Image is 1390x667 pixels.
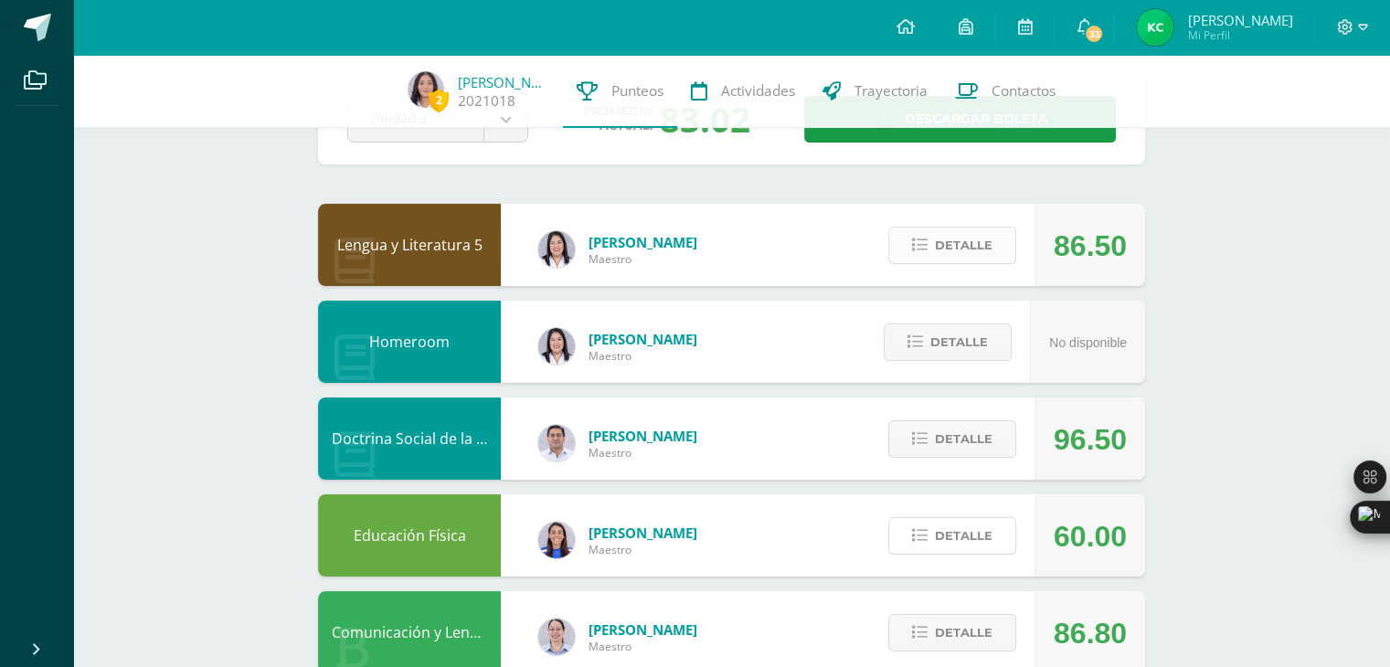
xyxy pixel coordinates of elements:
[538,522,575,558] img: 0eea5a6ff783132be5fd5ba128356f6f.png
[1054,205,1127,287] div: 86.50
[611,81,663,101] span: Punteos
[538,619,575,655] img: daba15fc5312cea3888e84612827f950.png
[458,73,549,91] a: [PERSON_NAME]
[1187,27,1292,43] span: Mi Perfil
[677,55,809,128] a: Actividades
[538,425,575,461] img: 15aaa72b904403ebb7ec886ca542c491.png
[318,301,501,383] div: Homeroom
[1054,495,1127,577] div: 60.00
[589,251,697,267] span: Maestro
[429,89,449,111] span: 2
[1049,335,1127,350] span: No disponible
[589,620,697,639] span: [PERSON_NAME]
[888,517,1016,555] button: Detalle
[589,445,697,461] span: Maestro
[888,227,1016,264] button: Detalle
[318,494,501,577] div: Educación Física
[935,228,992,262] span: Detalle
[589,639,697,654] span: Maestro
[589,348,697,364] span: Maestro
[992,81,1056,101] span: Contactos
[884,323,1012,361] button: Detalle
[721,81,795,101] span: Actividades
[1187,11,1292,29] span: [PERSON_NAME]
[941,55,1069,128] a: Contactos
[854,81,928,101] span: Trayectoria
[318,204,501,286] div: Lengua y Literatura 5
[538,328,575,365] img: fd1196377973db38ffd7ffd912a4bf7e.png
[809,55,941,128] a: Trayectoria
[589,233,697,251] span: [PERSON_NAME]
[589,427,697,445] span: [PERSON_NAME]
[1054,398,1127,481] div: 96.50
[408,71,444,108] img: 6be5a4e3db0b8a49161eb5c2d5f83f91.png
[318,397,501,480] div: Doctrina Social de la Iglesia
[1084,24,1104,44] span: 33
[888,420,1016,458] button: Detalle
[935,422,992,456] span: Detalle
[589,542,697,557] span: Maestro
[1137,9,1173,46] img: 1cb5b66a2bdc2107615d7c65ab6563a9.png
[589,330,697,348] span: [PERSON_NAME]
[589,524,697,542] span: [PERSON_NAME]
[563,55,677,128] a: Punteos
[935,616,992,650] span: Detalle
[888,614,1016,651] button: Detalle
[538,231,575,268] img: fd1196377973db38ffd7ffd912a4bf7e.png
[458,91,515,111] a: 2021018
[930,325,988,359] span: Detalle
[935,519,992,553] span: Detalle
